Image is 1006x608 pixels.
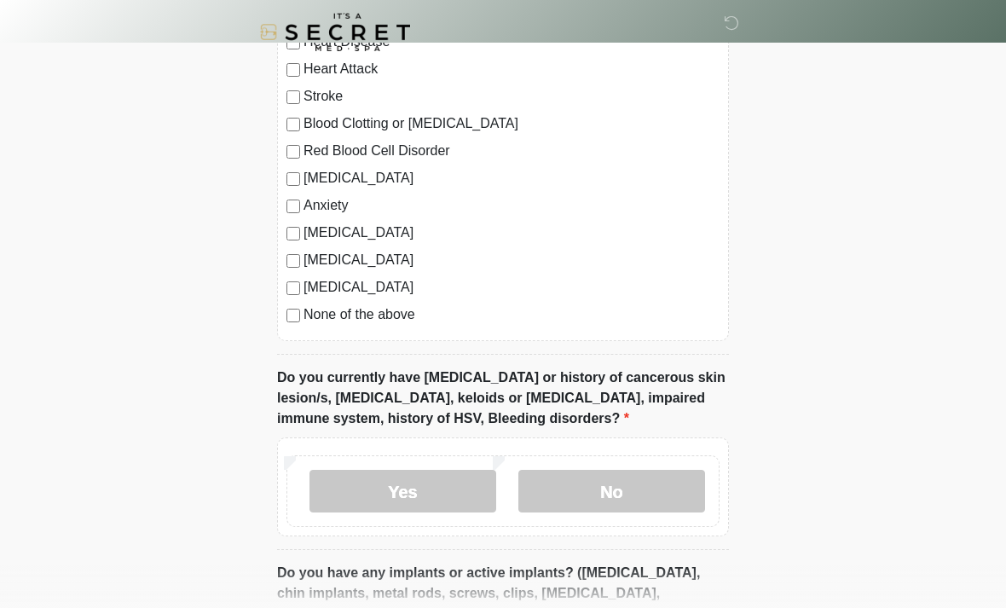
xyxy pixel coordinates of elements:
[309,470,496,512] label: Yes
[286,200,300,213] input: Anxiety
[286,118,300,131] input: Blood Clotting or [MEDICAL_DATA]
[304,113,720,134] label: Blood Clotting or [MEDICAL_DATA]
[518,470,705,512] label: No
[286,63,300,77] input: Heart Attack
[304,250,720,270] label: [MEDICAL_DATA]
[260,13,410,51] img: It's A Secret Med Spa Logo
[286,281,300,295] input: [MEDICAL_DATA]
[286,254,300,268] input: [MEDICAL_DATA]
[286,172,300,186] input: [MEDICAL_DATA]
[304,59,720,79] label: Heart Attack
[304,277,720,298] label: [MEDICAL_DATA]
[277,368,729,429] label: Do you currently have [MEDICAL_DATA] or history of cancerous skin lesion/s, [MEDICAL_DATA], keloi...
[304,304,720,325] label: None of the above
[304,168,720,188] label: [MEDICAL_DATA]
[286,90,300,104] input: Stroke
[304,86,720,107] label: Stroke
[286,309,300,322] input: None of the above
[304,223,720,243] label: [MEDICAL_DATA]
[286,227,300,240] input: [MEDICAL_DATA]
[304,141,720,161] label: Red Blood Cell Disorder
[286,145,300,159] input: Red Blood Cell Disorder
[304,195,720,216] label: Anxiety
